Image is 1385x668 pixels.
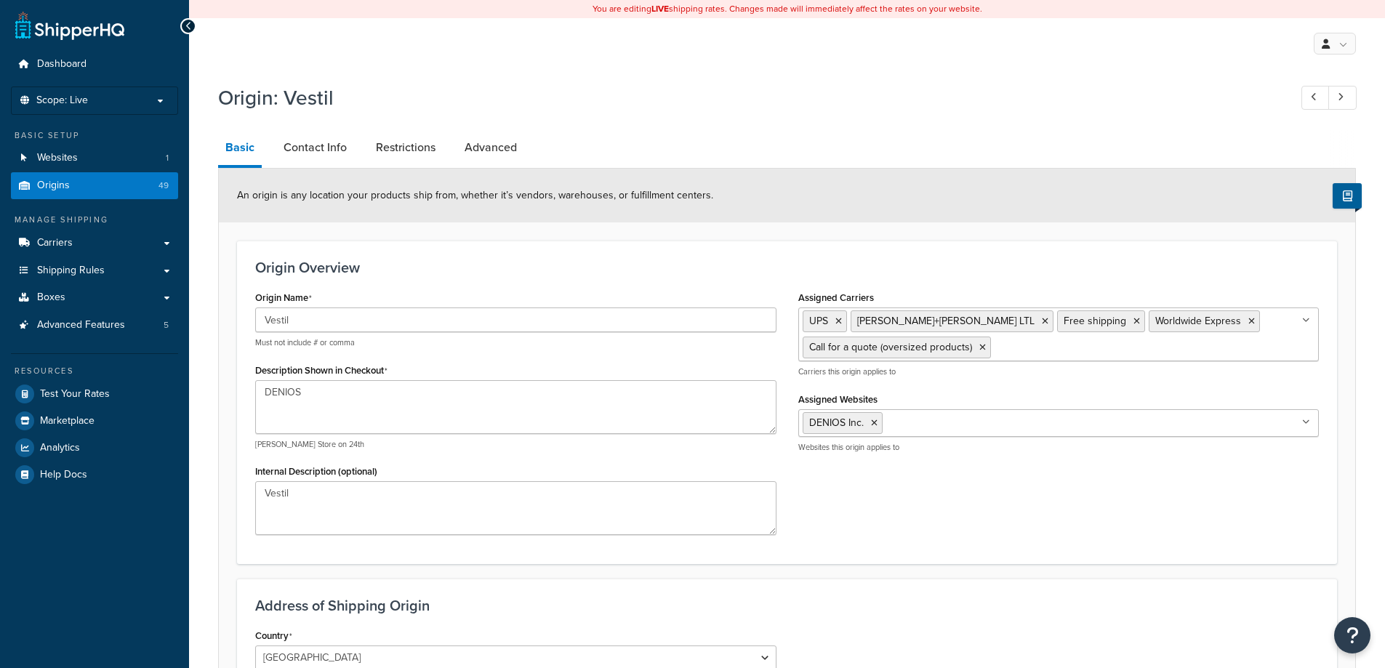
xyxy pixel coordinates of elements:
[11,230,178,257] a: Carriers
[11,145,178,172] a: Websites1
[237,188,713,203] span: An origin is any location your products ship from, whether it’s vendors, warehouses, or fulfillme...
[276,130,354,165] a: Contact Info
[37,237,73,249] span: Carriers
[809,313,828,329] span: UPS
[11,145,178,172] li: Websites
[11,172,178,199] li: Origins
[255,439,776,450] p: [PERSON_NAME] Store on 24th
[255,597,1319,613] h3: Address of Shipping Origin
[11,284,178,311] a: Boxes
[11,172,178,199] a: Origins49
[218,84,1274,112] h1: Origin: Vestil
[798,442,1320,453] p: Websites this origin applies to
[255,466,377,477] label: Internal Description (optional)
[255,259,1319,275] h3: Origin Overview
[37,58,87,71] span: Dashboard
[1333,183,1362,209] button: Show Help Docs
[11,214,178,226] div: Manage Shipping
[651,2,669,15] b: LIVE
[798,394,878,405] label: Assigned Websites
[809,415,864,430] span: DENIOS Inc.
[11,365,178,377] div: Resources
[11,312,178,339] li: Advanced Features
[255,380,776,434] textarea: DENIOS
[11,257,178,284] a: Shipping Rules
[166,152,169,164] span: 1
[255,337,776,348] p: Must not include # or comma
[255,481,776,535] textarea: Vestil
[11,381,178,407] a: Test Your Rates
[809,339,972,355] span: Call for a quote (oversized products)
[798,366,1320,377] p: Carriers this origin applies to
[369,130,443,165] a: Restrictions
[37,319,125,331] span: Advanced Features
[164,319,169,331] span: 5
[1155,313,1241,329] span: Worldwide Express
[255,365,388,377] label: Description Shown in Checkout
[1064,313,1126,329] span: Free shipping
[11,462,178,488] a: Help Docs
[1328,86,1357,110] a: Next Record
[40,442,80,454] span: Analytics
[457,130,524,165] a: Advanced
[1334,617,1370,653] button: Open Resource Center
[218,130,262,168] a: Basic
[40,415,95,427] span: Marketplace
[40,469,87,481] span: Help Docs
[37,291,65,304] span: Boxes
[11,408,178,434] a: Marketplace
[11,129,178,142] div: Basic Setup
[11,435,178,461] a: Analytics
[37,180,70,192] span: Origins
[255,292,312,304] label: Origin Name
[857,313,1035,329] span: [PERSON_NAME]+[PERSON_NAME] LTL
[11,312,178,339] a: Advanced Features5
[1301,86,1330,110] a: Previous Record
[36,94,88,107] span: Scope: Live
[40,388,110,401] span: Test Your Rates
[37,265,105,277] span: Shipping Rules
[37,152,78,164] span: Websites
[11,51,178,78] a: Dashboard
[255,630,292,642] label: Country
[798,292,874,303] label: Assigned Carriers
[158,180,169,192] span: 49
